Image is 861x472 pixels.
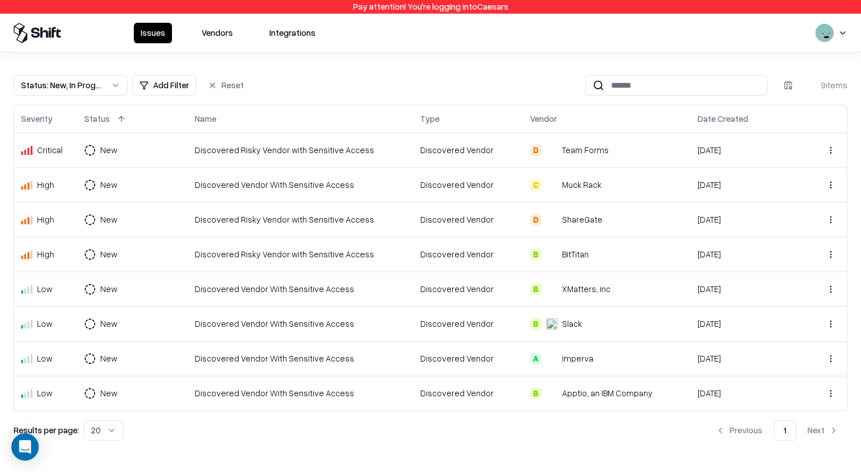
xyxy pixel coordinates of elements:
div: Discovered Vendor With Sensitive Access [195,318,407,330]
div: A [530,353,542,364]
button: New [84,279,138,299]
button: New [84,314,138,334]
div: Low [37,283,52,295]
div: Slack [562,318,582,330]
div: Discovered Risky Vendor with Sensitive Access [195,144,407,156]
div: ShareGate [562,214,602,225]
div: B [530,388,542,399]
div: XMatters, inc [562,283,610,295]
button: 1 [774,420,796,441]
p: Results per page: [14,424,79,436]
div: [DATE] [698,144,796,156]
div: High [37,179,54,191]
div: Discovered Vendor [420,214,516,225]
img: Slack [546,318,557,330]
div: D [530,214,542,225]
div: Status [84,113,110,125]
div: B [530,249,542,260]
div: Discovered Vendor With Sensitive Access [195,352,407,364]
div: [DATE] [698,248,796,260]
button: Reset [201,75,251,96]
div: [DATE] [698,283,796,295]
div: Discovered Risky Vendor with Sensitive Access [195,248,407,260]
button: New [84,383,138,404]
img: Imperva [546,353,557,364]
div: Name [195,113,216,125]
div: Discovered Vendor [420,318,516,330]
div: Discovered Vendor [420,283,516,295]
div: [DATE] [698,214,796,225]
div: Critical [37,144,63,156]
div: 9 items [802,79,847,91]
img: Muck Rack [546,179,557,191]
div: Open Intercom Messenger [11,433,39,461]
button: New [84,244,138,265]
div: New [100,387,117,399]
nav: pagination [707,420,847,441]
div: C [530,179,542,191]
div: BitTitan [562,248,589,260]
div: [DATE] [698,179,796,191]
div: Imperva [562,352,593,364]
div: New [100,283,117,295]
button: New [84,348,138,369]
button: Issues [134,23,172,43]
div: High [37,214,54,225]
div: Low [37,352,52,364]
div: D [530,145,542,156]
button: Vendors [195,23,240,43]
button: New [84,140,138,161]
button: New [84,210,138,230]
button: Add Filter [132,75,196,96]
div: New [100,214,117,225]
img: BitTitan [546,249,557,260]
div: B [530,284,542,295]
div: New [100,179,117,191]
div: Team Forms [562,144,609,156]
img: xMatters, inc [546,284,557,295]
div: High [37,248,54,260]
div: Muck Rack [562,179,601,191]
div: Discovered Vendor With Sensitive Access [195,179,407,191]
div: Vendor [530,113,557,125]
img: Team Forms [546,145,557,156]
div: Apptio, an IBM Company [562,387,653,399]
button: Integrations [263,23,322,43]
div: [DATE] [698,387,796,399]
div: Discovered Vendor [420,248,516,260]
div: [DATE] [698,352,796,364]
button: New [84,175,138,195]
img: ShareGate [546,214,557,225]
div: Discovered Vendor With Sensitive Access [195,387,407,399]
div: New [100,144,117,156]
div: Discovered Risky Vendor with Sensitive Access [195,214,407,225]
div: Discovered Vendor [420,387,516,399]
div: Discovered Vendor [420,352,516,364]
div: Severity [21,113,52,125]
div: B [530,318,542,330]
div: [DATE] [698,318,796,330]
div: Discovered Vendor [420,144,516,156]
div: New [100,352,117,364]
div: Type [420,113,440,125]
div: Date Created [698,113,748,125]
div: New [100,248,117,260]
img: Apptio, an IBM Company [546,388,557,399]
div: Low [37,318,52,330]
div: Status : New, In Progress [21,79,102,91]
div: Discovered Vendor With Sensitive Access [195,283,407,295]
div: Discovered Vendor [420,179,516,191]
div: Low [37,387,52,399]
div: New [100,318,117,330]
